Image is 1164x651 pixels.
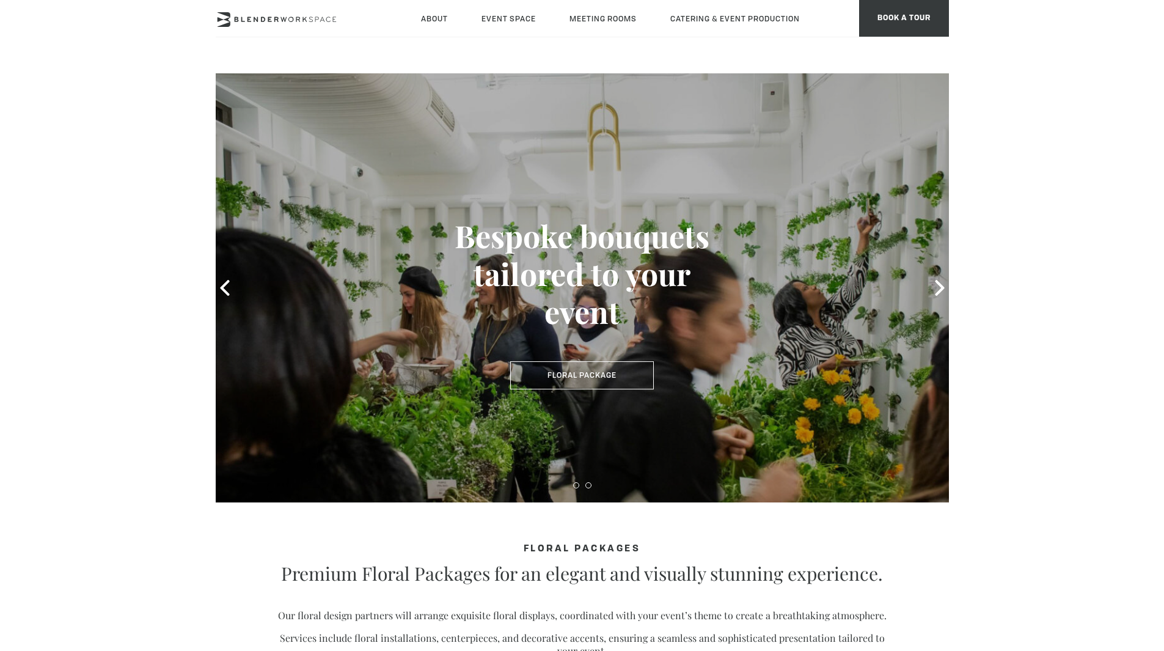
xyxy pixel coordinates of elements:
p: Premium Floral Packages for an elegant and visually stunning experience. [277,562,888,584]
h4: FLORAL PACKAGES [277,544,888,555]
a: Floral Package [510,361,654,389]
h3: Bespoke bouquets tailored to your event [442,217,723,331]
p: Our floral design partners will arrange exquisite floral displays, coordinated with your event’s ... [277,609,888,622]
